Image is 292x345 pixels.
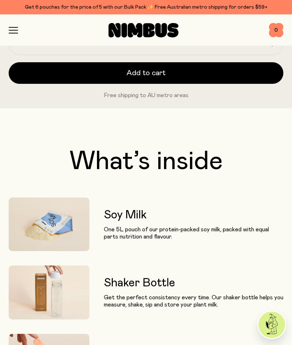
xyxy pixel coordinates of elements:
img: agent [258,312,285,338]
div: Get 6 pouches for the price of 5 with our Bulk Pack ✨ Free Australian metro shipping for orders $59+ [9,3,283,12]
img: Soy Milk Powder Flowing Out of Pouch [9,198,89,251]
h2: What’s inside [9,149,283,174]
p: Free shipping to AU metro areas [9,91,283,100]
button: Add to cart [9,62,283,84]
p: Get the perfect consistency every time. Our shaker bottle helps you measure, shake, sip and store... [104,294,283,308]
button: 0 [269,23,283,37]
span: Add to cart [127,68,165,78]
p: One 5L pouch of our protein-packed soy milk, packed with equal parts nutrition and flavour. [104,226,283,240]
h3: Shaker Bottle [104,277,283,290]
img: Nimbus Shaker Bottle with lid being lifted off [9,265,89,319]
h3: Soy Milk [104,209,283,222]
